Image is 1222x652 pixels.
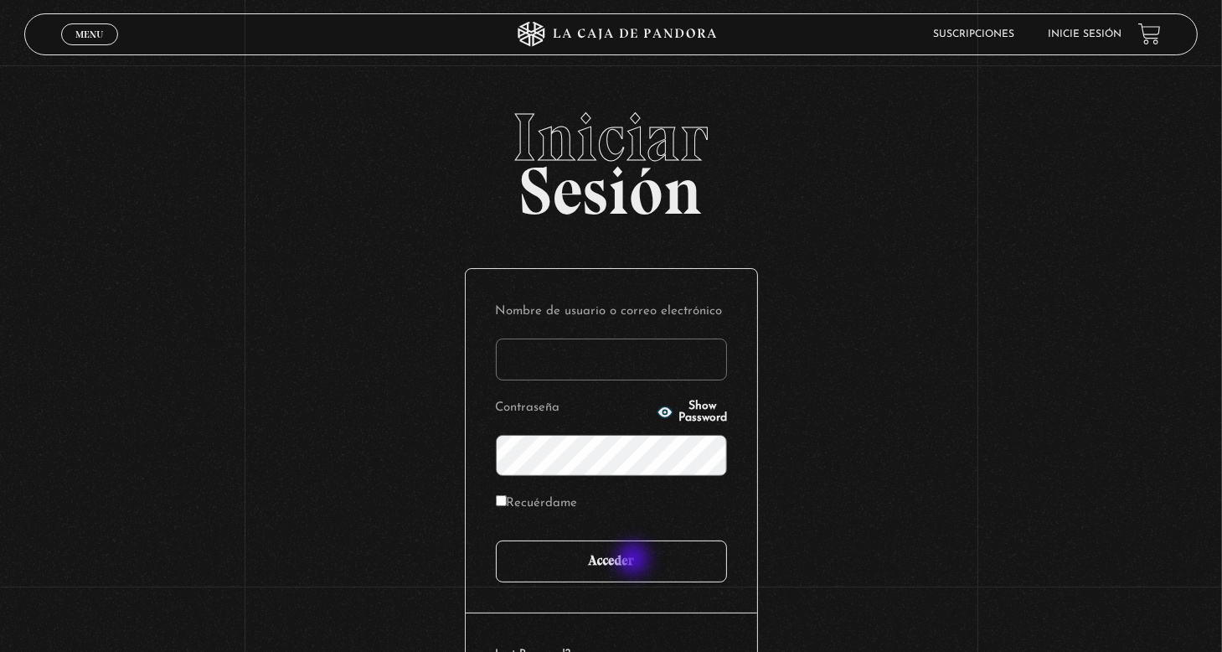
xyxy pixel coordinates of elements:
a: Suscripciones [933,29,1014,39]
h2: Sesión [24,104,1198,211]
span: Iniciar [24,104,1198,171]
input: Recuérdame [496,495,507,506]
button: Show Password [657,401,727,424]
a: Inicie sesión [1048,29,1121,39]
span: Menu [75,29,103,39]
a: View your shopping cart [1138,23,1161,45]
label: Nombre de usuario o correo electrónico [496,299,727,325]
label: Contraseña [496,396,652,422]
span: Show Password [678,401,727,424]
span: Cerrar [70,43,110,54]
input: Acceder [496,541,727,582]
label: Recuérdame [496,491,578,517]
